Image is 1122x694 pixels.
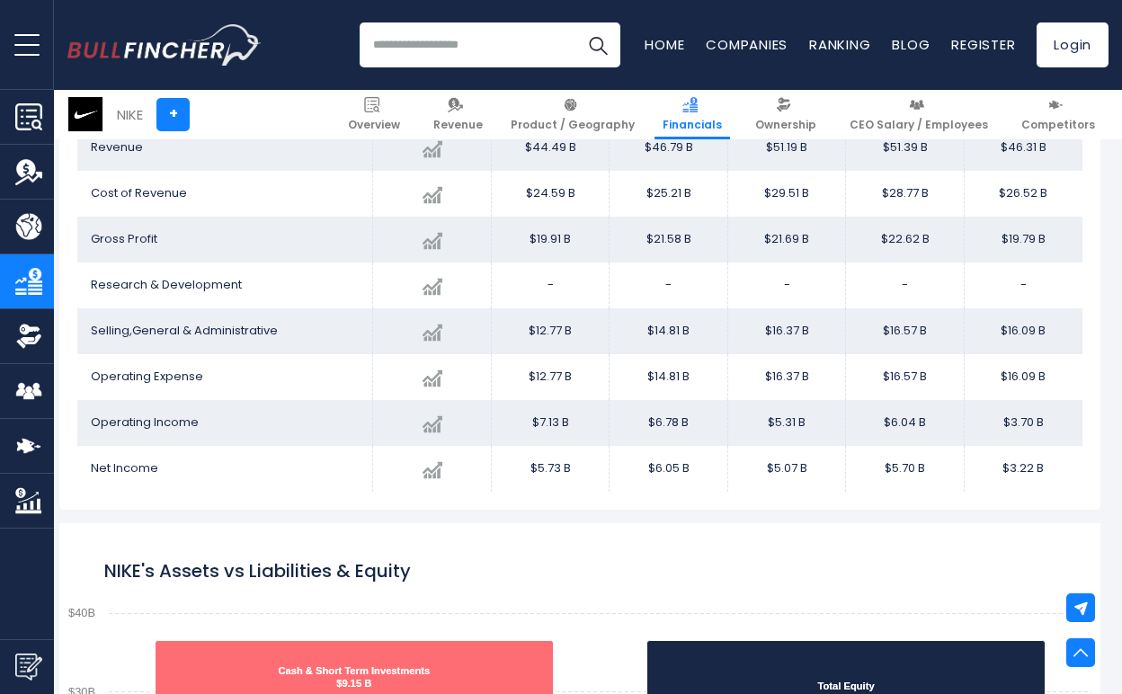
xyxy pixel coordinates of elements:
[91,230,157,247] span: Gross Profit
[755,118,816,132] span: Ownership
[68,606,95,619] text: $40B
[747,90,824,139] a: Ownership
[964,308,1082,354] td: $16.09 B
[91,459,158,476] span: Net Income
[91,322,278,339] span: Selling,General & Administrative
[91,276,242,293] span: Research & Development
[156,98,190,131] a: +
[610,262,728,308] td: -
[841,90,996,139] a: CEO Salary / Employees
[575,22,620,67] button: Search
[846,171,965,217] td: $28.77 B
[491,308,610,354] td: $12.77 B
[491,125,610,171] td: $44.49 B
[491,400,610,446] td: $7.13 B
[727,217,846,262] td: $21.69 B
[610,171,728,217] td: $25.21 B
[654,90,730,139] a: Financials
[1037,22,1109,67] a: Login
[610,308,728,354] td: $14.81 B
[491,262,610,308] td: -
[491,354,610,400] td: $12.77 B
[91,138,143,156] span: Revenue
[610,354,728,400] td: $14.81 B
[846,446,965,492] td: $5.70 B
[1013,90,1103,139] a: Competitors
[964,446,1082,492] td: $3.22 B
[491,217,610,262] td: $19.91 B
[892,35,930,54] a: Blog
[91,368,203,385] span: Operating Expense
[809,35,870,54] a: Ranking
[340,90,408,139] a: Overview
[491,446,610,492] td: $5.73 B
[846,354,965,400] td: $16.57 B
[610,217,728,262] td: $21.58 B
[68,97,102,131] img: NKE logo
[727,262,846,308] td: -
[964,125,1082,171] td: $46.31 B
[91,184,187,201] span: Cost of Revenue
[727,171,846,217] td: $29.51 B
[503,90,643,139] a: Product / Geography
[964,262,1082,308] td: -
[964,354,1082,400] td: $16.09 B
[117,104,143,125] div: NIKE
[15,323,42,350] img: Ownership
[964,400,1082,446] td: $3.70 B
[425,90,491,139] a: Revenue
[1021,118,1095,132] span: Competitors
[727,400,846,446] td: $5.31 B
[850,118,988,132] span: CEO Salary / Employees
[511,118,635,132] span: Product / Geography
[348,118,400,132] span: Overview
[951,35,1015,54] a: Register
[278,665,430,689] text: Cash & Short Term Investments $9.15 B
[727,125,846,171] td: $51.19 B
[67,24,261,66] a: Go to homepage
[846,308,965,354] td: $16.57 B
[91,414,199,431] span: Operating Income
[706,35,788,54] a: Companies
[964,171,1082,217] td: $26.52 B
[104,558,411,583] tspan: NIKE's Assets vs Liabilities & Equity
[433,118,483,132] span: Revenue
[491,171,610,217] td: $24.59 B
[846,262,965,308] td: -
[663,118,722,132] span: Financials
[610,400,728,446] td: $6.78 B
[727,354,846,400] td: $16.37 B
[67,24,262,66] img: Bullfincher logo
[727,446,846,492] td: $5.07 B
[727,308,846,354] td: $16.37 B
[846,125,965,171] td: $51.39 B
[846,400,965,446] td: $6.04 B
[610,446,728,492] td: $6.05 B
[645,35,684,54] a: Home
[846,217,965,262] td: $22.62 B
[610,125,728,171] td: $46.79 B
[964,217,1082,262] td: $19.79 B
